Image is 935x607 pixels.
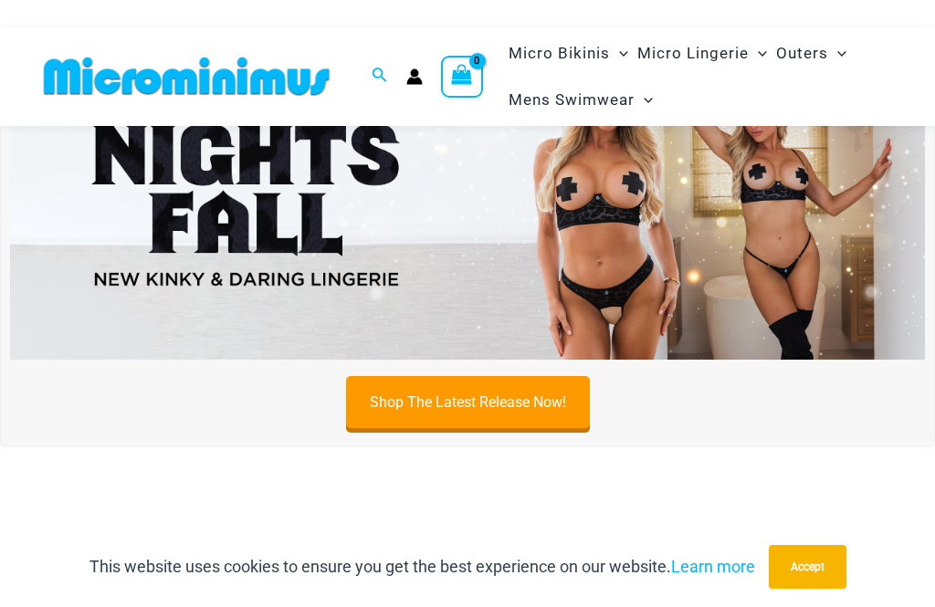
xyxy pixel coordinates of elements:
[441,56,483,98] a: View Shopping Cart, empty
[406,68,423,85] a: Account icon link
[749,30,767,77] span: Menu Toggle
[37,56,337,97] img: MM SHOP LOGO FLAT
[10,48,925,360] img: Night's Fall Silver Leopard Pack
[635,77,653,123] span: Menu Toggle
[89,553,755,581] p: This website uses cookies to ensure you get the best experience on our website.
[346,376,590,428] a: Shop The Latest Release Now!
[769,545,846,589] button: Accept
[509,77,635,123] span: Mens Swimwear
[504,30,633,77] a: Micro BikinisMenu ToggleMenu Toggle
[776,30,828,77] span: Outers
[509,30,610,77] span: Micro Bikinis
[772,30,851,77] a: OutersMenu ToggleMenu Toggle
[828,30,846,77] span: Menu Toggle
[504,77,657,123] a: Mens SwimwearMenu ToggleMenu Toggle
[610,30,628,77] span: Menu Toggle
[50,525,885,563] h2: Welcome to Microminimus, the home of the micro bikini.
[633,30,772,77] a: Micro LingerieMenu ToggleMenu Toggle
[637,30,749,77] span: Micro Lingerie
[501,27,898,126] nav: Site Navigation
[671,557,755,576] a: Learn more
[372,65,388,88] a: Search icon link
